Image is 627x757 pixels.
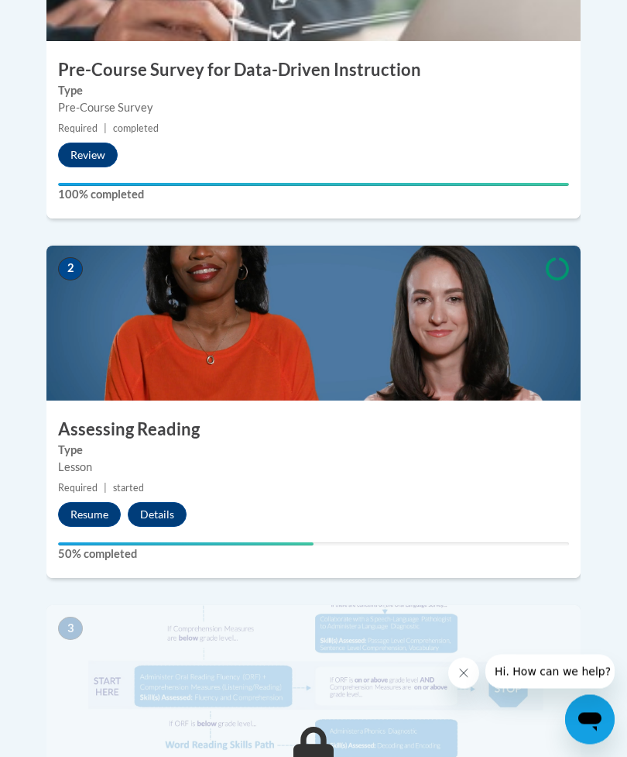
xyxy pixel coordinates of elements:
[58,184,569,187] div: Your progress
[113,123,159,135] span: completed
[58,546,569,563] label: 50% completed
[58,258,83,281] span: 2
[485,655,615,689] iframe: Message from company
[58,618,83,641] span: 3
[58,123,98,135] span: Required
[58,483,98,494] span: Required
[565,695,615,745] iframe: Button to launch messaging window
[58,143,118,168] button: Review
[58,459,569,477] div: Lesson
[58,543,313,546] div: Your progress
[448,658,479,689] iframe: Close message
[46,246,581,401] img: Course Image
[58,100,569,117] div: Pre-Course Survey
[104,123,107,135] span: |
[58,83,569,100] label: Type
[46,418,581,442] h3: Assessing Reading
[104,483,107,494] span: |
[58,442,569,459] label: Type
[58,503,121,528] button: Resume
[113,483,144,494] span: started
[58,187,569,204] label: 100% completed
[128,503,187,528] button: Details
[46,59,581,83] h3: Pre-Course Survey for Data-Driven Instruction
